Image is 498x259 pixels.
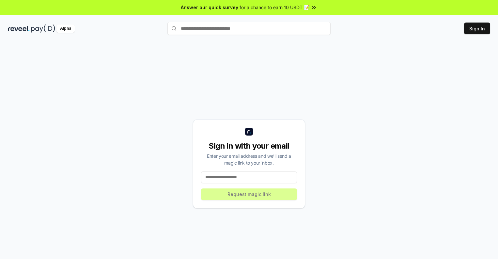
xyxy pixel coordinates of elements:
[240,4,309,11] span: for a chance to earn 10 USDT 📝
[464,23,490,34] button: Sign In
[245,128,253,136] img: logo_small
[8,24,30,33] img: reveel_dark
[181,4,238,11] span: Answer our quick survey
[56,24,75,33] div: Alpha
[201,153,297,166] div: Enter your email address and we’ll send a magic link to your inbox.
[31,24,55,33] img: pay_id
[201,141,297,151] div: Sign in with your email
